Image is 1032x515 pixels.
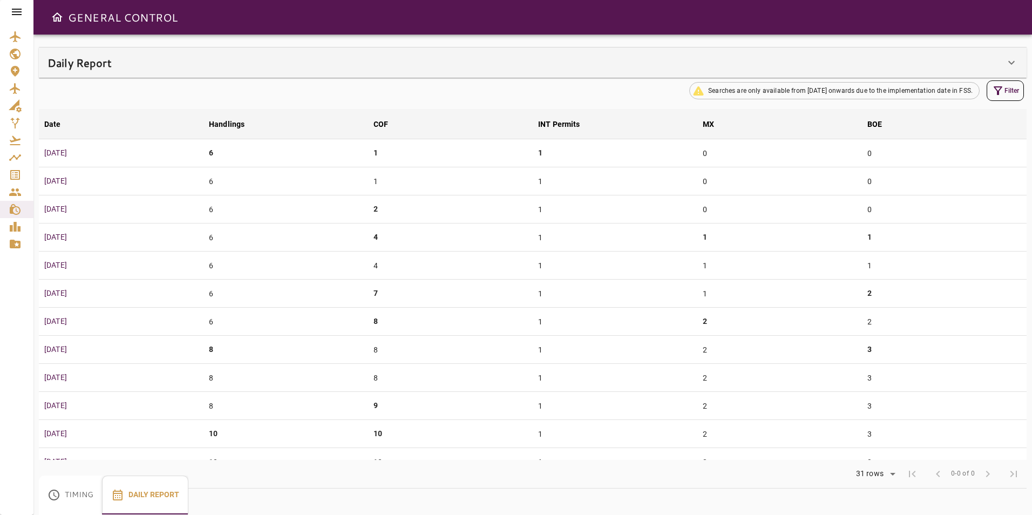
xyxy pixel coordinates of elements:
td: 2 [697,392,862,420]
p: 9 [374,400,378,411]
div: BOE [867,118,882,131]
td: 1 [533,167,697,195]
td: 3 [862,448,1027,476]
td: 0 [697,167,862,195]
button: Timing [39,476,102,514]
td: 0 [862,139,1027,167]
span: Handlings [209,118,259,131]
p: 2 [867,288,872,299]
span: 0-0 of 0 [951,469,975,479]
td: 2 [862,308,1027,336]
span: Previous Page [925,461,951,487]
td: 0 [862,195,1027,223]
td: 2 [697,336,862,364]
div: 31 rows [849,466,899,482]
td: 6 [203,195,368,223]
span: COF [374,118,402,131]
td: 1 [533,392,697,420]
div: INT Permits [538,118,580,131]
p: [DATE] [44,428,198,439]
td: 1 [533,448,697,476]
p: 8 [374,316,378,327]
p: 4 [374,232,378,243]
td: 4 [368,252,533,280]
td: 6 [203,167,368,195]
p: [DATE] [44,147,198,159]
td: 1 [697,280,862,308]
td: 1 [368,167,533,195]
td: 3 [862,420,1027,448]
td: 6 [203,252,368,280]
p: [DATE] [44,400,198,411]
span: MX [703,118,728,131]
td: 10 [203,448,368,476]
td: 1 [862,252,1027,280]
td: 1 [533,364,697,392]
div: MX [703,118,714,131]
td: 2 [697,364,862,392]
p: 3 [867,344,872,355]
p: [DATE] [44,204,198,215]
span: First Page [899,461,925,487]
td: 1 [533,195,697,223]
div: Daily Report [39,48,1027,78]
td: 8 [203,364,368,392]
button: Daily Report [102,476,188,514]
td: 0 [862,167,1027,195]
span: Date [44,118,75,131]
td: 8 [368,364,533,392]
td: 0 [697,195,862,223]
p: [DATE] [44,344,198,355]
button: Open drawer [46,6,68,28]
td: 1 [533,280,697,308]
h6: GENERAL CONTROL [68,9,178,26]
p: 6 [209,147,213,159]
td: 1 [533,308,697,336]
td: 10 [368,448,533,476]
h6: Daily Report [47,54,112,71]
td: 1 [533,223,697,252]
p: 8 [209,344,213,355]
td: 8 [368,336,533,364]
p: [DATE] [44,175,198,187]
td: 3 [862,392,1027,420]
td: 1 [533,336,697,364]
div: COF [374,118,388,131]
p: [DATE] [44,316,198,327]
button: Filter [987,80,1024,101]
p: 2 [374,204,378,215]
p: 1 [374,147,378,159]
td: 1 [533,420,697,448]
td: 2 [697,448,862,476]
td: 2 [697,420,862,448]
td: 1 [697,252,862,280]
span: Last Page [1001,461,1027,487]
p: 1 [538,147,542,159]
div: 31 rows [853,469,886,478]
p: [DATE] [44,260,198,271]
td: 1 [533,252,697,280]
div: basic tabs example [39,476,188,514]
td: 3 [862,364,1027,392]
p: 1 [703,232,707,243]
td: 0 [697,139,862,167]
span: Next Page [975,461,1001,487]
p: 7 [374,288,378,299]
p: [DATE] [44,456,198,467]
span: BOE [867,118,896,131]
div: Date [44,118,61,131]
p: [DATE] [44,372,198,383]
p: 2 [703,316,707,327]
td: 8 [203,392,368,420]
span: INT Permits [538,118,594,131]
p: 10 [374,428,382,439]
p: 1 [867,232,872,243]
span: Searches are only available from [DATE] onwards due to the implementation date in FSS. [702,86,979,96]
td: 6 [203,308,368,336]
p: [DATE] [44,232,198,243]
td: 6 [203,223,368,252]
p: [DATE] [44,288,198,299]
div: Handlings [209,118,245,131]
p: 10 [209,428,218,439]
td: 6 [203,280,368,308]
